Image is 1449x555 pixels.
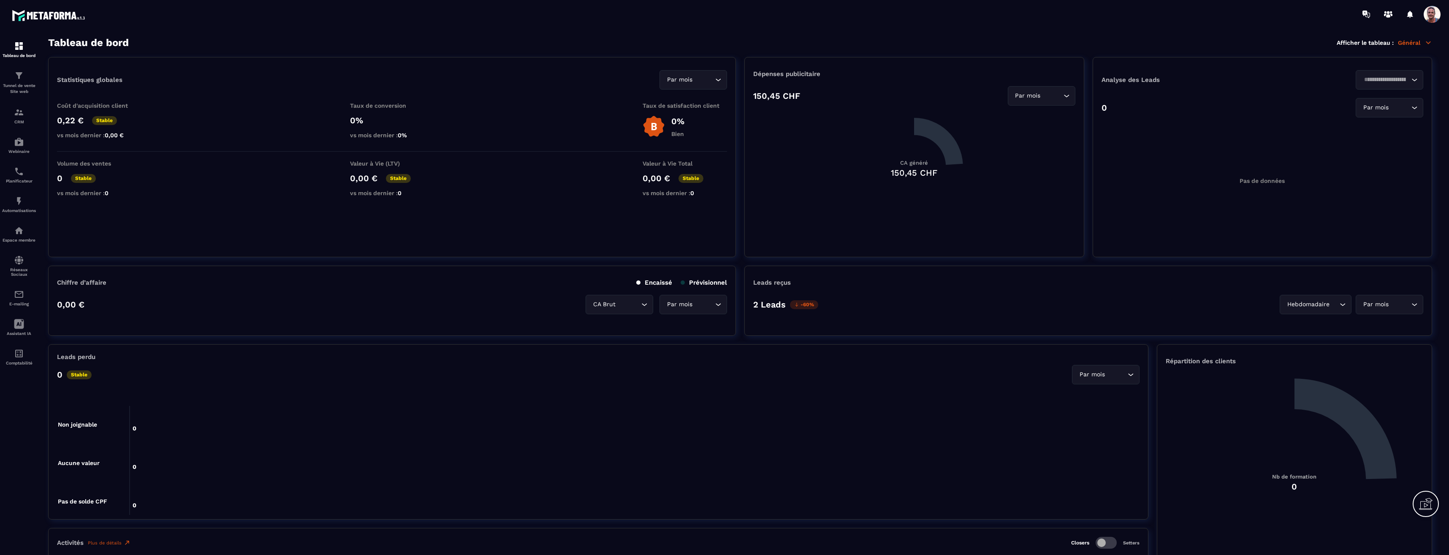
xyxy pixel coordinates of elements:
p: Leads perdu [57,353,95,361]
a: schedulerschedulerPlanificateur [2,160,36,190]
img: b-badge-o.b3b20ee6.svg [643,115,665,138]
p: Volume des ventes [57,160,141,167]
p: Automatisations [2,208,36,213]
div: Search for option [1356,98,1423,117]
tspan: Aucune valeur [58,460,100,466]
p: Espace membre [2,238,36,242]
p: Pas de données [1240,177,1285,184]
input: Search for option [1107,370,1126,379]
input: Search for option [1390,300,1409,309]
span: Par mois [1013,91,1042,101]
p: Activités [57,539,84,547]
div: Search for option [1356,70,1423,90]
p: Stable [678,174,703,183]
p: 0,00 € [643,173,670,183]
p: 0,00 € [57,299,84,310]
p: Statistiques globales [57,76,122,84]
span: Par mois [1077,370,1107,379]
span: 0 [690,190,694,196]
p: Dépenses publicitaire [753,70,1075,78]
p: Stable [71,174,96,183]
p: 2 Leads [753,299,786,310]
p: Bien [671,131,684,137]
input: Search for option [694,300,713,309]
a: automationsautomationsWebinaire [2,131,36,160]
div: Search for option [1008,86,1075,106]
p: Tableau de bord [2,53,36,58]
a: formationformationTableau de bord [2,35,36,64]
a: automationsautomationsEspace membre [2,219,36,249]
div: Search for option [659,295,727,314]
p: Stable [92,116,117,125]
p: Analyse des Leads [1102,76,1262,84]
span: 0% [398,132,407,139]
span: 0 [105,190,109,196]
p: Taux de satisfaction client [643,102,727,109]
p: Planificateur [2,179,36,183]
p: Chiffre d’affaire [57,279,106,286]
p: Stable [386,174,411,183]
p: Réseaux Sociaux [2,267,36,277]
p: Assistant IA [2,331,36,336]
input: Search for option [1361,75,1409,84]
a: emailemailE-mailing [2,283,36,313]
input: Search for option [1390,103,1409,112]
p: Stable [67,370,92,379]
p: Leads reçus [753,279,791,286]
a: social-networksocial-networkRéseaux Sociaux [2,249,36,283]
p: 0% [350,115,434,125]
a: accountantaccountantComptabilité [2,342,36,372]
span: CA Brut [591,300,617,309]
img: formation [14,41,24,51]
p: Répartition des clients [1166,357,1423,365]
p: Coût d'acquisition client [57,102,141,109]
p: CRM [2,120,36,124]
img: accountant [14,348,24,359]
input: Search for option [1331,300,1338,309]
p: Afficher le tableau : [1337,39,1394,46]
p: 150,45 CHF [753,91,800,101]
p: -60% [790,300,818,309]
p: Comptabilité [2,361,36,365]
p: 0% [671,116,684,126]
span: Par mois [1361,103,1390,112]
p: Tunnel de vente Site web [2,83,36,95]
p: 0,22 € [57,115,84,125]
img: social-network [14,255,24,265]
div: Search for option [1280,295,1351,314]
p: 0 [57,370,62,380]
p: vs mois dernier : [350,190,434,196]
img: automations [14,226,24,236]
span: Hebdomadaire [1285,300,1331,309]
input: Search for option [694,75,713,84]
img: formation [14,107,24,117]
p: 0 [57,173,62,183]
p: E-mailing [2,302,36,306]
img: narrow-up-right-o.6b7c60e2.svg [124,539,130,546]
p: vs mois dernier : [643,190,727,196]
p: Général [1398,39,1432,46]
div: Search for option [586,295,653,314]
p: Closers [1071,540,1089,546]
h3: Tableau de bord [48,37,129,49]
input: Search for option [617,300,639,309]
span: 0,00 € [105,132,124,139]
tspan: Pas de solde CPF [58,498,107,505]
a: Plus de détails [88,539,130,546]
span: 0 [398,190,402,196]
span: Par mois [1361,300,1390,309]
p: Valeur à Vie (LTV) [350,160,434,167]
p: 0,00 € [350,173,377,183]
div: Search for option [1072,365,1140,384]
input: Search for option [1042,91,1061,101]
a: formationformationTunnel de vente Site web [2,64,36,101]
img: automations [14,137,24,147]
p: Prévisionnel [681,279,727,286]
a: formationformationCRM [2,101,36,131]
p: Valeur à Vie Total [643,160,727,167]
span: Par mois [665,300,694,309]
img: scheduler [14,166,24,177]
span: Par mois [665,75,694,84]
div: Search for option [659,70,727,90]
p: Setters [1123,540,1140,546]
